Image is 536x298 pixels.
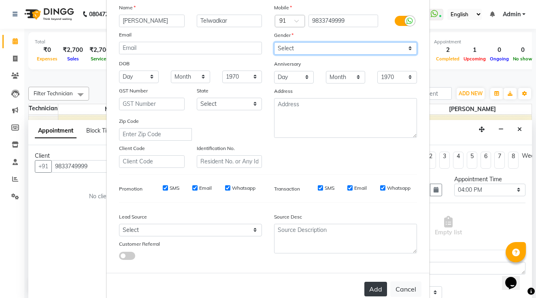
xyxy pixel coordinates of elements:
[274,88,293,95] label: Address
[170,184,179,192] label: SMS
[119,4,136,11] label: Name
[197,145,235,152] label: Identification No.
[119,31,132,39] label: Email
[354,184,367,192] label: Email
[119,145,145,152] label: Client Code
[308,15,379,27] input: Mobile
[274,60,301,68] label: Anniversary
[119,15,185,27] input: First Name
[197,155,262,168] input: Resident No. or Any Id
[199,184,212,192] label: Email
[119,98,185,110] input: GST Number
[119,87,148,94] label: GST Number
[197,87,208,94] label: State
[274,213,302,221] label: Source Desc
[274,32,294,39] label: Gender
[119,128,192,141] input: Enter Zip Code
[197,15,262,27] input: Last Name
[387,184,411,192] label: Whatsapp
[274,4,292,11] label: Mobile
[119,185,143,193] label: Promotion
[390,281,421,297] button: Cancel
[119,118,139,125] label: Zip Code
[119,155,185,168] input: Client Code
[325,184,334,192] label: SMS
[119,240,160,248] label: Customer Referral
[119,42,262,54] input: Email
[232,184,255,192] label: Whatsapp
[119,60,130,67] label: DOB
[119,213,147,221] label: Lead Source
[274,185,300,193] label: Transaction
[364,282,387,296] button: Add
